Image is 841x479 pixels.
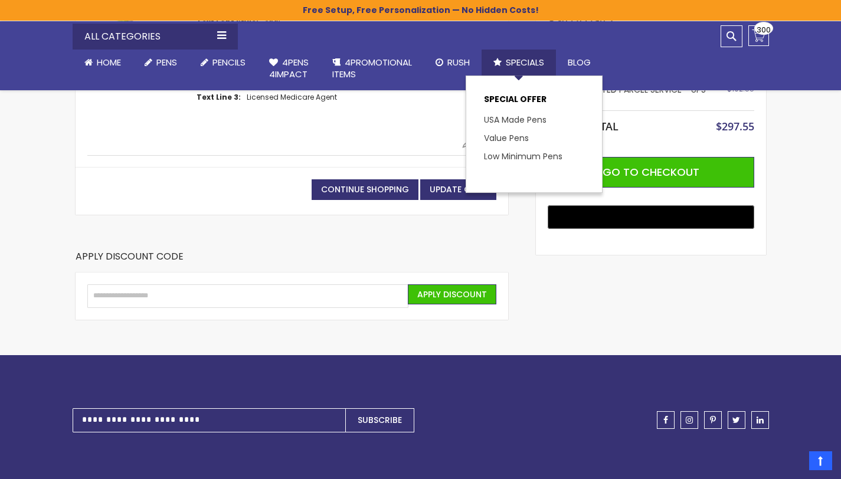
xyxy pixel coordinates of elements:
[447,56,470,68] span: Rush
[686,416,693,424] span: instagram
[358,414,402,426] span: Subscribe
[484,114,547,126] a: USA Made Pens
[312,179,418,200] a: Continue Shopping
[704,411,722,429] a: pinterest
[710,416,716,424] span: pinterest
[603,165,699,179] span: Go to Checkout
[197,93,241,102] dt: Text Line 3
[556,50,603,76] a: Blog
[548,205,754,229] button: Buy with GPay
[757,416,764,424] span: linkedin
[321,183,409,195] span: Continue Shopping
[484,150,562,162] a: Low Minimum Pens
[680,411,698,429] a: instagram
[757,24,771,35] span: 300
[728,411,745,429] a: twitter
[727,84,754,94] span: $102.55
[484,94,584,111] p: SPECIAL OFFER
[663,416,668,424] span: facebook
[716,119,754,133] span: $297.55
[748,25,769,46] a: 300
[76,250,184,272] strong: Apply Discount Code
[133,50,189,76] a: Pens
[189,50,257,76] a: Pencils
[548,157,754,188] button: Go to Checkout
[247,93,337,102] dd: Licensed Medicare Agent
[320,50,424,88] a: 4PROMOTIONALITEMS
[506,56,544,68] span: Specials
[751,411,769,429] a: linkedin
[345,408,414,432] button: Subscribe
[212,56,246,68] span: Pencils
[332,56,412,80] span: 4PROMOTIONAL ITEMS
[568,56,591,68] span: Blog
[269,56,309,80] span: 4Pens 4impact
[484,132,529,144] a: Value Pens
[257,50,320,88] a: 4Pens4impact
[97,56,121,68] span: Home
[424,50,482,76] a: Rush
[657,411,675,429] a: facebook
[482,50,556,76] a: Specials
[548,84,706,107] span: (United Parcel Service - UPS Ground)
[73,24,238,50] div: All Categories
[156,56,177,68] span: Pens
[417,288,487,300] span: Apply Discount
[430,183,487,195] span: Update Cart
[73,50,133,76] a: Home
[732,416,740,424] span: twitter
[420,179,496,200] button: Update Cart
[809,451,832,470] a: Top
